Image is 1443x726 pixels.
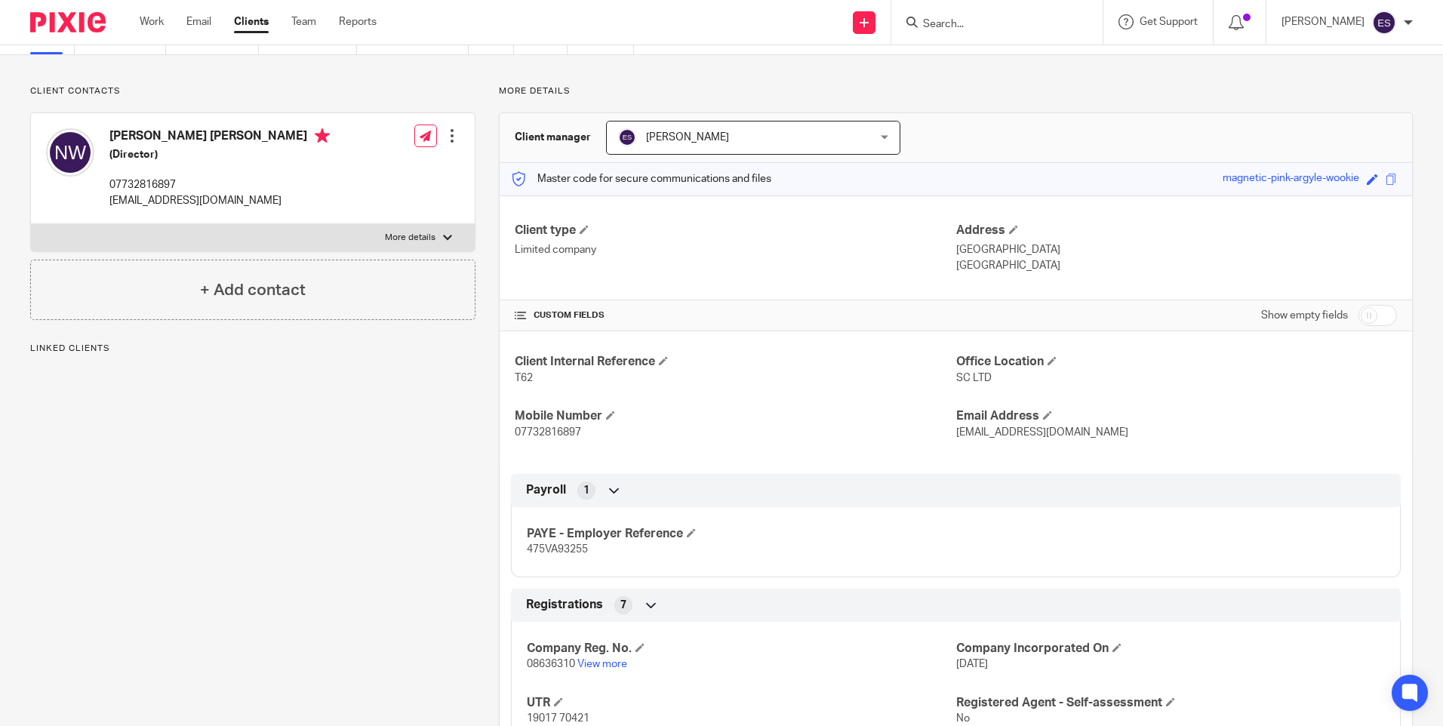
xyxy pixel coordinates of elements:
span: T62 [515,373,533,383]
div: magnetic-pink-argyle-wookie [1223,171,1359,188]
span: [PERSON_NAME] [646,132,729,143]
h5: (Director) [109,147,330,162]
h4: [PERSON_NAME] [PERSON_NAME] [109,128,330,147]
p: Linked clients [30,343,475,355]
h4: PAYE - Employer Reference [527,526,955,542]
p: Limited company [515,242,955,257]
span: Registrations [526,597,603,613]
span: Payroll [526,482,566,498]
span: [DATE] [956,659,988,669]
span: 475VA93255 [527,544,588,555]
h4: Email Address [956,408,1397,424]
span: 19017 70421 [527,713,589,724]
h4: Company Reg. No. [527,641,955,657]
span: No [956,713,970,724]
img: svg%3E [1372,11,1396,35]
a: Clients [234,14,269,29]
p: Master code for secure communications and files [511,171,771,186]
h4: Registered Agent - Self-assessment [956,695,1385,711]
h4: UTR [527,695,955,711]
span: 7 [620,598,626,613]
a: Work [140,14,164,29]
p: More details [385,232,435,244]
input: Search [921,18,1057,32]
p: [GEOGRAPHIC_DATA] [956,258,1397,273]
p: More details [499,85,1413,97]
span: [EMAIL_ADDRESS][DOMAIN_NAME] [956,427,1128,438]
span: 07732816897 [515,427,581,438]
img: svg%3E [46,128,94,177]
i: Primary [315,128,330,143]
h4: Company Incorporated On [956,641,1385,657]
h4: Mobile Number [515,408,955,424]
a: Email [186,14,211,29]
span: Get Support [1140,17,1198,27]
a: Team [291,14,316,29]
p: 07732816897 [109,177,330,192]
span: 08636310 [527,659,575,669]
img: Pixie [30,12,106,32]
label: Show empty fields [1261,308,1348,323]
p: [PERSON_NAME] [1281,14,1365,29]
span: 1 [583,483,589,498]
span: SC LTD [956,373,992,383]
a: View more [577,659,627,669]
h3: Client manager [515,130,591,145]
h4: Client type [515,223,955,238]
img: svg%3E [618,128,636,146]
p: Client contacts [30,85,475,97]
p: [GEOGRAPHIC_DATA] [956,242,1397,257]
a: Reports [339,14,377,29]
h4: Address [956,223,1397,238]
h4: Office Location [956,354,1397,370]
h4: + Add contact [200,278,306,302]
h4: Client Internal Reference [515,354,955,370]
h4: CUSTOM FIELDS [515,309,955,321]
p: [EMAIL_ADDRESS][DOMAIN_NAME] [109,193,330,208]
